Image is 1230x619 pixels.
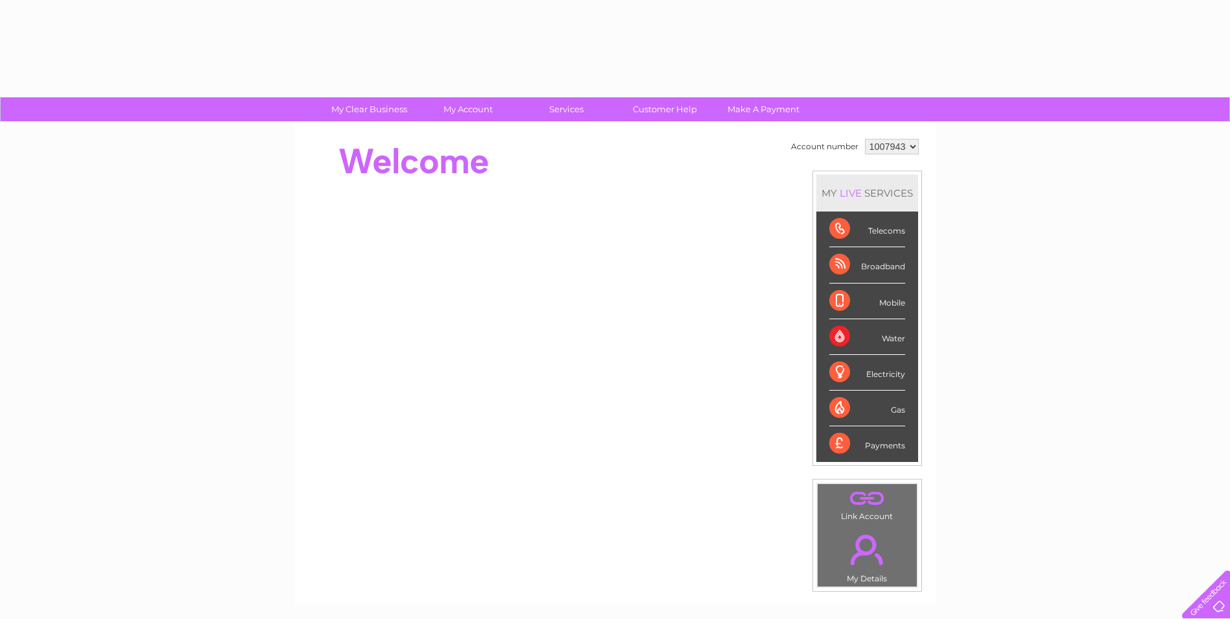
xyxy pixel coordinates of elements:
div: Mobile [829,284,905,319]
div: LIVE [837,187,864,199]
div: Electricity [829,355,905,391]
a: . [821,527,914,572]
td: Link Account [817,483,917,524]
div: Telecoms [829,212,905,247]
a: My Account [414,97,521,121]
div: Payments [829,426,905,461]
td: Account number [788,136,862,158]
a: My Clear Business [316,97,423,121]
a: Make A Payment [710,97,817,121]
div: Water [829,319,905,355]
a: Customer Help [611,97,718,121]
a: . [821,487,914,510]
td: My Details [817,524,917,587]
div: Gas [829,391,905,426]
div: Broadband [829,247,905,283]
div: MY SERVICES [816,175,918,212]
a: Services [513,97,620,121]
